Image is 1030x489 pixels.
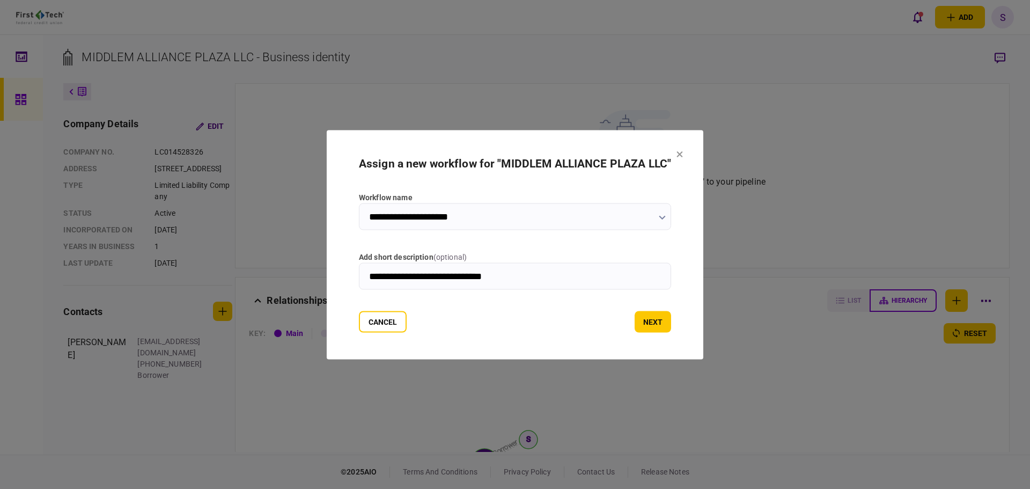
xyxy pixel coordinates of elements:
label: add short description [359,251,671,262]
label: Workflow name [359,192,671,203]
input: add short description [359,262,671,289]
span: ( optional ) [433,252,467,261]
button: Cancel [359,311,407,332]
input: Workflow name [359,203,671,230]
button: next [635,311,671,332]
h2: Assign a new workflow for "MIDDLEM ALLIANCE PLAZA LLC" [359,157,671,170]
